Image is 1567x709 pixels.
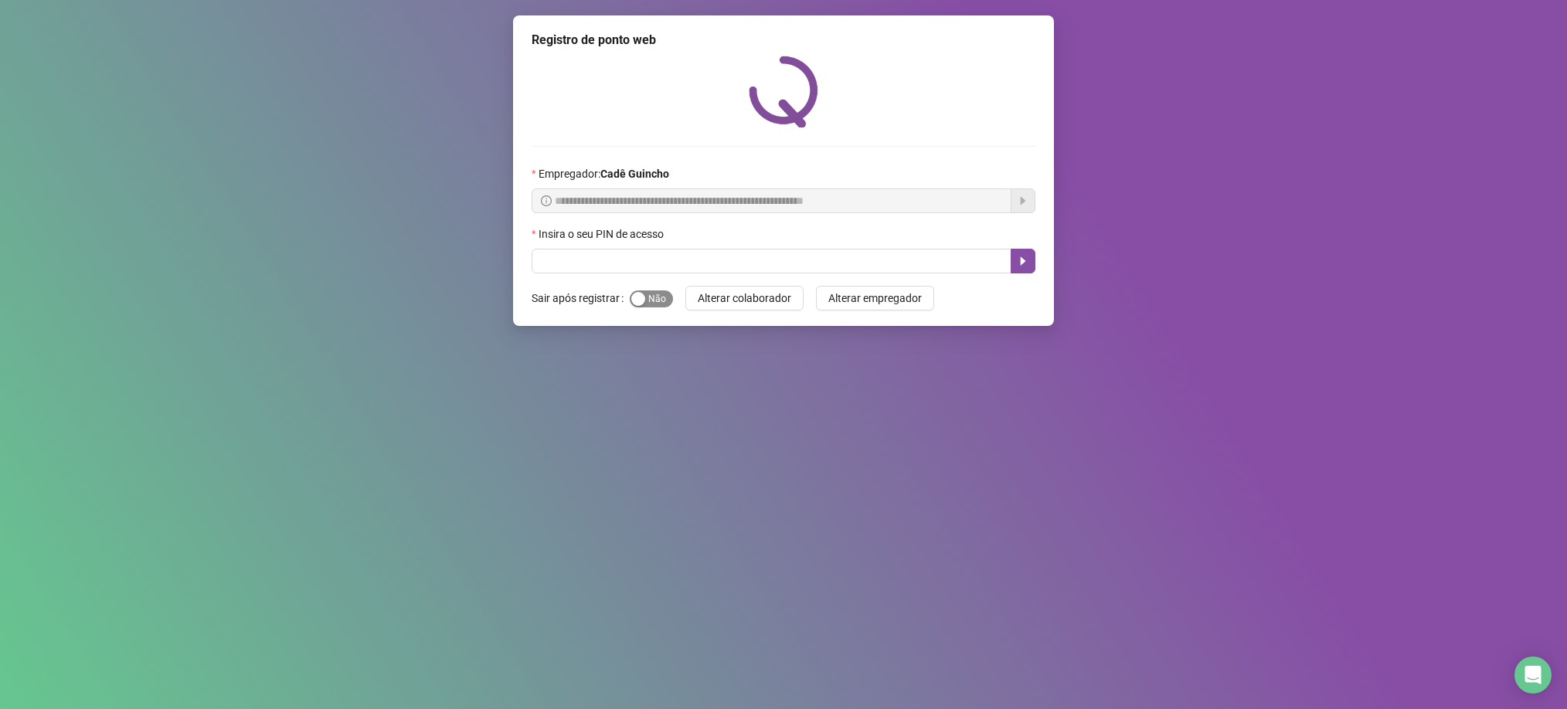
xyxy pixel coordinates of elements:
[1514,656,1552,694] div: Open Intercom Messenger
[532,226,674,243] label: Insira o seu PIN de acesso
[541,195,552,206] span: info-circle
[532,286,630,310] label: Sair após registrar
[749,56,818,127] img: QRPoint
[828,290,922,307] span: Alterar empregador
[685,286,804,310] button: Alterar colaborador
[698,290,791,307] span: Alterar colaborador
[1017,255,1029,267] span: caret-right
[600,168,669,180] strong: Cadê Guincho
[532,31,1035,49] div: Registro de ponto web
[539,165,669,182] span: Empregador :
[816,286,934,310] button: Alterar empregador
